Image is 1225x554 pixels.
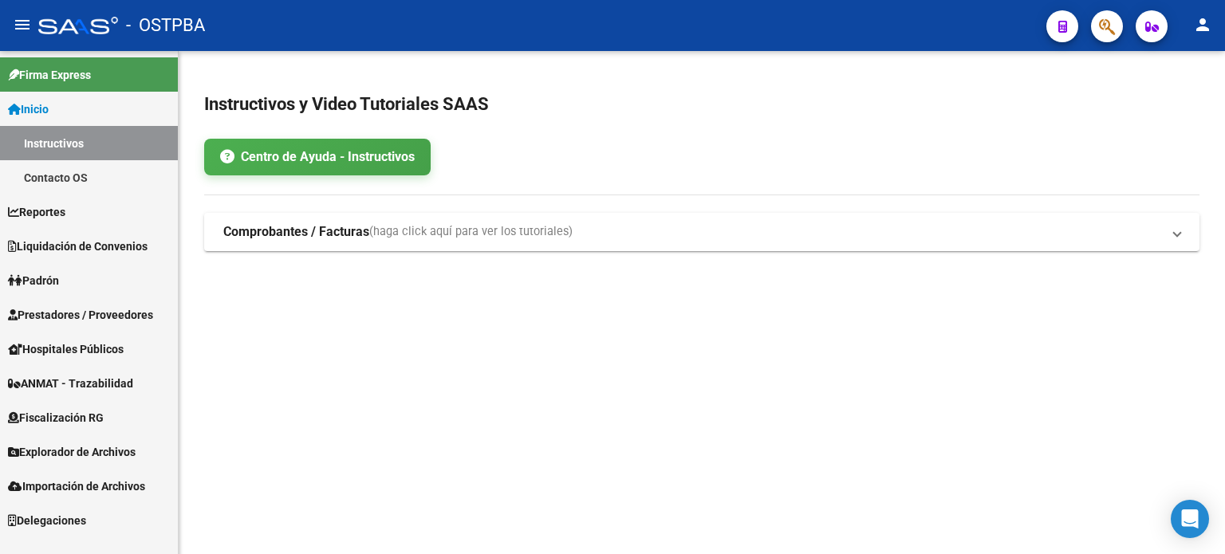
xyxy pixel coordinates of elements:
[1193,15,1212,34] mat-icon: person
[8,306,153,324] span: Prestadores / Proveedores
[8,66,91,84] span: Firma Express
[1171,500,1209,538] div: Open Intercom Messenger
[13,15,32,34] mat-icon: menu
[8,477,145,495] span: Importación de Archivos
[369,223,573,241] span: (haga click aquí para ver los tutoriales)
[8,340,124,358] span: Hospitales Públicos
[126,8,205,43] span: - OSTPBA
[204,89,1199,120] h2: Instructivos y Video Tutoriales SAAS
[8,409,104,426] span: Fiscalización RG
[8,375,133,392] span: ANMAT - Trazabilidad
[8,203,65,221] span: Reportes
[8,443,136,461] span: Explorador de Archivos
[8,238,148,255] span: Liquidación de Convenios
[8,512,86,529] span: Delegaciones
[223,223,369,241] strong: Comprobantes / Facturas
[204,139,431,175] a: Centro de Ayuda - Instructivos
[204,213,1199,251] mat-expansion-panel-header: Comprobantes / Facturas(haga click aquí para ver los tutoriales)
[8,100,49,118] span: Inicio
[8,272,59,289] span: Padrón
